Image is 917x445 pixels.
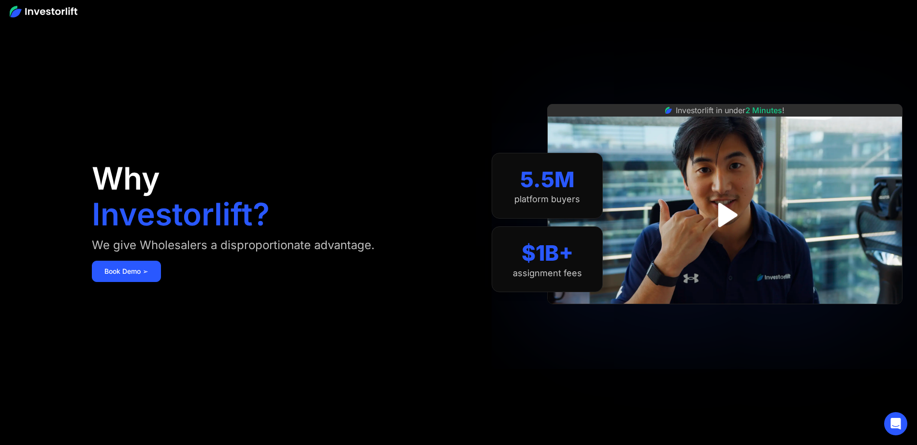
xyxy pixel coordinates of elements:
[653,309,798,321] iframe: Customer reviews powered by Trustpilot
[703,193,746,237] a: open lightbox
[92,199,270,230] h1: Investorlift?
[92,163,160,194] h1: Why
[522,240,573,266] div: $1B+
[676,104,785,116] div: Investorlift in under !
[520,167,575,193] div: 5.5M
[884,412,907,435] div: Open Intercom Messenger
[92,261,161,282] a: Book Demo ➢
[514,194,580,205] div: platform buyers
[92,237,375,253] div: We give Wholesalers a disproportionate advantage.
[745,105,782,115] span: 2 Minutes
[513,268,582,279] div: assignment fees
